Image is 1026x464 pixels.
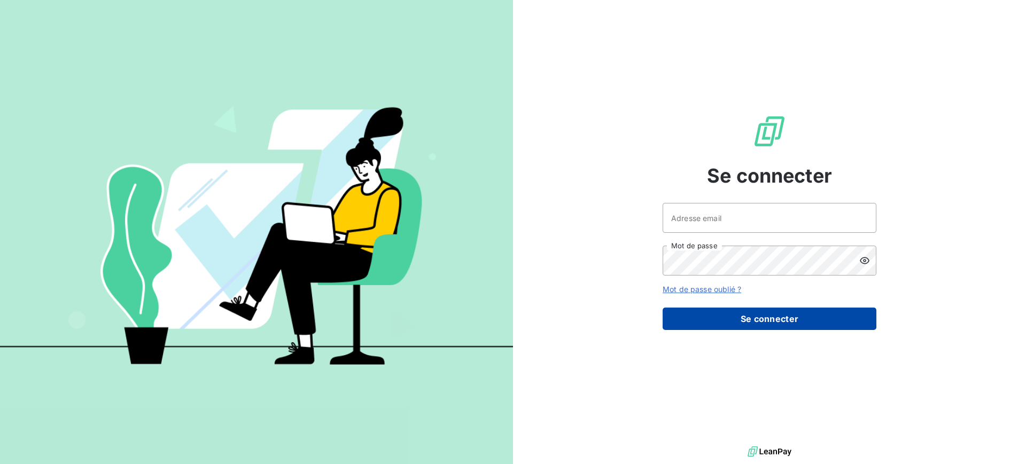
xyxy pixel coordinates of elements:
[752,114,787,148] img: Logo LeanPay
[707,161,832,190] span: Se connecter
[663,203,876,233] input: placeholder
[663,285,741,294] a: Mot de passe oublié ?
[748,444,791,460] img: logo
[663,308,876,330] button: Se connecter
